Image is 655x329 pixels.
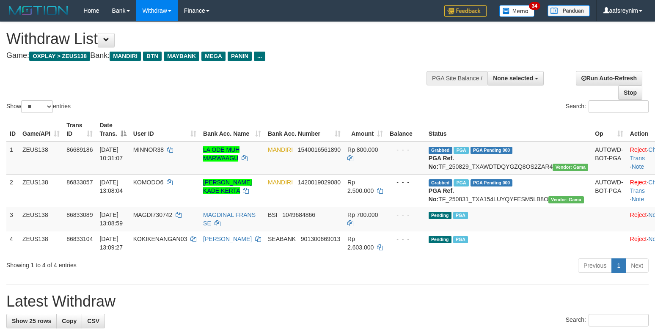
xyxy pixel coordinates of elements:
td: AUTOWD-BOT-PGA [592,142,627,175]
span: 86833089 [66,211,93,218]
a: Previous [578,258,612,273]
a: Note [632,163,644,170]
span: MAGDI730742 [133,211,173,218]
span: Copy [62,318,77,324]
a: Copy [56,314,82,328]
span: SEABANK [268,236,296,242]
div: - - - [390,235,422,243]
td: ZEUS138 [19,142,63,175]
a: Reject [630,146,647,153]
span: [DATE] 13:08:59 [99,211,123,227]
a: Reject [630,211,647,218]
a: Reject [630,179,647,186]
td: ZEUS138 [19,174,63,207]
th: Status [425,118,592,142]
a: Stop [618,85,642,100]
td: 1 [6,142,19,175]
span: Vendor URL: https://trx31.1velocity.biz [548,196,584,203]
td: ZEUS138 [19,231,63,255]
a: Reject [630,236,647,242]
span: CSV [87,318,99,324]
span: [DATE] 13:09:27 [99,236,123,251]
td: TF_250829_TXAWDTDQYGZQ8OS2ZAR4 [425,142,592,175]
span: Show 25 rows [12,318,51,324]
label: Search: [566,314,649,326]
label: Show entries [6,100,71,113]
span: Marked by aafkaynarin [453,236,468,243]
span: BSI [268,211,278,218]
span: PGA Pending [471,179,513,186]
img: panduan.png [548,5,590,16]
div: - - - [390,178,422,186]
span: Copy 1049684866 to clipboard [282,211,315,218]
th: Op: activate to sort column ascending [592,118,627,142]
div: - - - [390,145,422,154]
span: MAYBANK [164,52,199,61]
a: [PERSON_NAME] KADE KERTA [203,179,252,194]
span: MANDIRI [268,146,293,153]
span: ... [254,52,265,61]
span: Rp 2.500.000 [347,179,374,194]
a: Show 25 rows [6,314,57,328]
a: 1 [611,258,626,273]
h1: Latest Withdraw [6,293,649,310]
a: MAGDINAL FRANS SE [203,211,256,227]
span: Copy 1420019029080 to clipboard [298,179,341,186]
span: KOKIKENANGAN03 [133,236,187,242]
span: Grabbed [429,179,452,186]
span: Marked by aafsreyleap [453,212,468,219]
button: None selected [487,71,544,85]
th: Trans ID: activate to sort column ascending [63,118,96,142]
span: Grabbed [429,147,452,154]
td: ZEUS138 [19,207,63,231]
span: KOMODO6 [133,179,164,186]
input: Search: [589,314,649,326]
th: Date Trans.: activate to sort column descending [96,118,129,142]
span: 86689186 [66,146,93,153]
span: [DATE] 13:08:04 [99,179,123,194]
h4: Game: Bank: [6,52,428,60]
span: Copy 901300669013 to clipboard [301,236,340,242]
span: [DATE] 10:31:07 [99,146,123,162]
a: [PERSON_NAME] [203,236,252,242]
th: Game/API: activate to sort column ascending [19,118,63,142]
span: Rp 700.000 [347,211,378,218]
td: TF_250831_TXA154LUYQYFESM5LB8O [425,174,592,207]
a: CSV [82,314,105,328]
td: AUTOWD-BOT-PGA [592,174,627,207]
span: Pending [429,236,451,243]
span: OXPLAY > ZEUS138 [29,52,90,61]
span: PGA Pending [471,147,513,154]
img: MOTION_logo.png [6,4,71,17]
th: Bank Acc. Number: activate to sort column ascending [264,118,344,142]
h1: Withdraw List [6,30,428,47]
img: Feedback.jpg [444,5,487,17]
span: MINNOR38 [133,146,164,153]
td: 4 [6,231,19,255]
div: Showing 1 to 4 of 4 entries [6,258,267,269]
th: Bank Acc. Name: activate to sort column ascending [200,118,264,142]
label: Search: [566,100,649,113]
th: User ID: activate to sort column ascending [130,118,200,142]
span: MEGA [201,52,226,61]
span: BTN [143,52,162,61]
a: Next [625,258,649,273]
span: PANIN [228,52,252,61]
span: Pending [429,212,451,219]
span: Copy 1540016561890 to clipboard [298,146,341,153]
div: - - - [390,211,422,219]
td: 3 [6,207,19,231]
span: 86833057 [66,179,93,186]
span: Marked by aafsreyleap [454,179,468,186]
td: 2 [6,174,19,207]
b: PGA Ref. No: [429,187,454,203]
span: Vendor URL: https://trx31.1velocity.biz [553,164,588,171]
span: MANDIRI [268,179,293,186]
a: Note [632,196,644,203]
span: 86833104 [66,236,93,242]
select: Showentries [21,100,53,113]
span: 34 [529,2,540,10]
b: PGA Ref. No: [429,155,454,170]
span: Marked by aafkaynarin [454,147,468,154]
span: None selected [493,75,533,82]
